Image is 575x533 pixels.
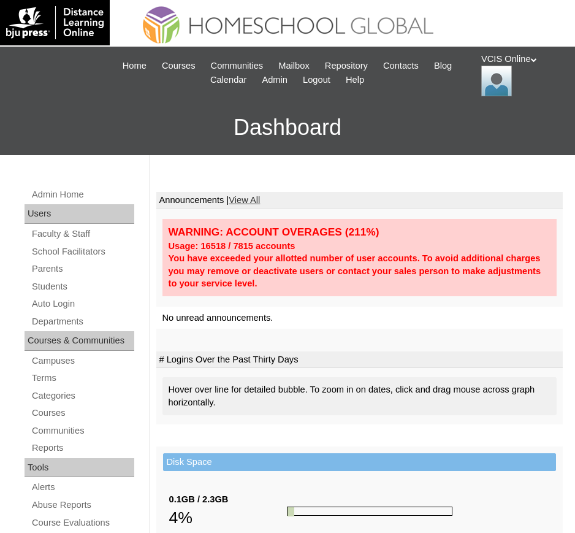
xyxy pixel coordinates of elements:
[169,241,295,251] strong: Usage: 16518 / 7815 accounts
[303,73,330,87] span: Logout
[6,100,569,155] h3: Dashboard
[31,187,134,202] a: Admin Home
[31,405,134,421] a: Courses
[116,59,153,73] a: Home
[169,252,551,290] div: You have exceeded your allotted number of user accounts. To avoid additional charges you may remo...
[346,73,364,87] span: Help
[162,59,196,73] span: Courses
[31,261,134,277] a: Parents
[256,73,294,87] a: Admin
[25,458,134,478] div: Tools
[377,59,425,73] a: Contacts
[211,59,264,73] span: Communities
[325,59,368,73] span: Repository
[31,353,134,369] a: Campuses
[25,204,134,224] div: Users
[31,296,134,312] a: Auto Login
[31,244,134,259] a: School Facilitators
[31,370,134,386] a: Terms
[31,497,134,513] a: Abuse Reports
[340,73,370,87] a: Help
[319,59,374,73] a: Repository
[156,307,563,329] td: No unread announcements.
[156,351,563,369] td: # Logins Over the Past Thirty Days
[31,388,134,404] a: Categories
[31,440,134,456] a: Reports
[31,423,134,439] a: Communities
[229,195,260,205] a: View All
[204,73,253,87] a: Calendar
[205,59,270,73] a: Communities
[210,73,246,87] span: Calendar
[163,453,557,471] td: Disk Space
[434,59,452,73] span: Blog
[156,59,202,73] a: Courses
[25,331,134,351] div: Courses & Communities
[31,480,134,495] a: Alerts
[31,314,134,329] a: Departments
[31,226,134,242] a: Faculty & Staff
[123,59,147,73] span: Home
[383,59,419,73] span: Contacts
[156,192,563,209] td: Announcements |
[262,73,287,87] span: Admin
[481,53,563,96] div: VCIS Online
[278,59,310,73] span: Mailbox
[428,59,458,73] a: Blog
[169,505,287,530] div: 4%
[272,59,316,73] a: Mailbox
[481,66,512,96] img: VCIS Online Admin
[297,73,337,87] a: Logout
[31,279,134,294] a: Students
[169,225,551,239] div: WARNING: ACCOUNT OVERAGES (211%)
[31,515,134,531] a: Course Evaluations
[162,377,557,415] div: Hover over line for detailed bubble. To zoom in on dates, click and drag mouse across graph horiz...
[6,6,104,39] img: logo-white.png
[169,493,287,506] div: 0.1GB / 2.3GB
